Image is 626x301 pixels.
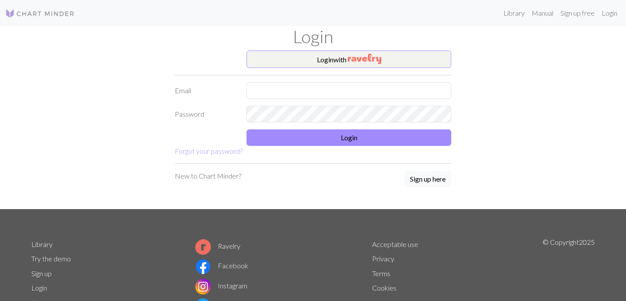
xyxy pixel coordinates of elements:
label: Password [170,106,241,122]
a: Manual [528,4,557,22]
img: Ravelry logo [195,239,211,255]
a: Sign up here [404,171,451,188]
a: Login [598,4,621,22]
img: Facebook logo [195,259,211,274]
a: Try the demo [31,254,71,263]
a: Library [31,240,53,248]
a: Terms [372,269,390,277]
h1: Login [26,26,600,47]
a: Sign up free [557,4,598,22]
label: Email [170,82,241,99]
img: Ravelry [348,54,381,64]
a: Login [31,284,47,292]
a: Acceptable use [372,240,418,248]
a: Library [500,4,528,22]
img: Logo [5,8,75,19]
a: Forgot your password? [175,147,243,155]
a: Ravelry [195,242,240,250]
a: Privacy [372,254,394,263]
p: New to Chart Minder? [175,171,241,181]
img: Instagram logo [195,279,211,294]
button: Sign up here [404,171,451,187]
button: Login [246,129,451,146]
button: Loginwith [246,51,451,68]
a: Facebook [195,261,248,270]
a: Cookies [372,284,396,292]
a: Sign up [31,269,52,277]
a: Instagram [195,281,247,290]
